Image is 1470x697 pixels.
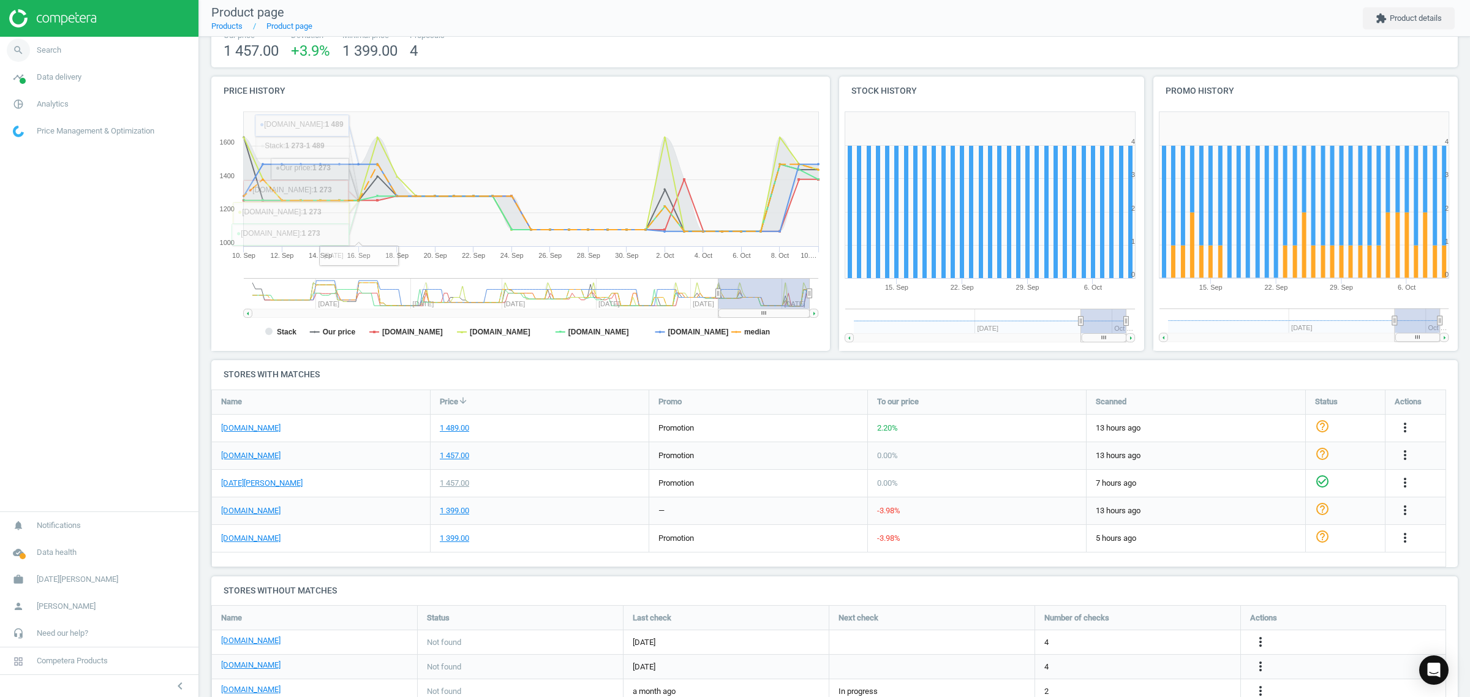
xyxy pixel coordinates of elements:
tspan: 28. Sep [577,252,600,259]
span: Status [427,612,450,624]
span: Next check [839,612,878,624]
span: a month ago [633,686,820,697]
i: timeline [7,66,30,89]
tspan: 12. Sep [271,252,294,259]
tspan: 6. Oct [733,252,750,259]
span: promotion [658,478,694,488]
a: [DOMAIN_NAME] [221,423,281,434]
span: 4 [410,42,418,59]
a: [DOMAIN_NAME] [221,533,281,544]
text: 1200 [220,205,235,213]
span: Name [221,396,242,407]
a: [DOMAIN_NAME] [221,450,281,461]
tspan: 10.… [801,252,816,259]
span: 5 hours ago [1096,533,1296,544]
div: 1 399.00 [440,533,469,544]
span: -3.98 % [877,506,900,515]
i: check_circle_outline [1315,474,1330,489]
i: headset_mic [7,622,30,645]
span: [PERSON_NAME] [37,601,96,612]
tspan: Stack [277,328,296,336]
i: notifications [7,514,30,537]
text: 3 [1445,171,1449,178]
tspan: 30. Sep [615,252,638,259]
span: Actions [1395,396,1422,407]
span: Promo [658,396,682,407]
span: Actions [1250,612,1277,624]
span: 2.20 % [877,423,898,432]
i: more_vert [1253,635,1268,649]
span: Price Management & Optimization [37,126,154,137]
text: 1600 [220,138,235,146]
span: Name [221,612,242,624]
img: wGWNvw8QSZomAAAAABJRU5ErkJggg== [13,126,24,137]
span: Analytics [37,99,69,110]
text: 2 [1131,205,1135,212]
text: 1400 [220,172,235,179]
text: 1 [1131,238,1135,245]
text: 4 [1445,138,1449,145]
tspan: Oct … [1114,325,1133,332]
i: arrow_downward [458,396,468,405]
i: pie_chart_outlined [7,92,30,116]
i: more_vert [1398,448,1412,462]
tspan: 14. Sep [309,252,332,259]
div: Open Intercom Messenger [1419,655,1449,685]
tspan: 22. Sep [462,252,485,259]
i: more_vert [1398,420,1412,435]
button: more_vert [1398,530,1412,546]
span: 1 399.00 [342,42,398,59]
i: help_outline [1315,419,1330,434]
i: more_vert [1398,503,1412,518]
button: more_vert [1398,475,1412,491]
span: Competera Products [37,655,108,666]
span: In progress [839,686,878,697]
div: 1 399.00 [440,505,469,516]
i: help_outline [1315,502,1330,516]
span: promotion [658,423,694,432]
tspan: 22. Sep [951,284,974,291]
span: 13 hours ago [1096,423,1296,434]
span: Price [440,396,458,407]
h4: Promo history [1153,77,1458,105]
tspan: 22. Sep [1264,284,1287,291]
text: 2 [1445,205,1449,212]
span: -3.98 % [877,533,900,543]
h4: Price history [211,77,830,105]
span: Last check [633,612,671,624]
button: more_vert [1398,503,1412,519]
tspan: 20. Sep [424,252,447,259]
span: Scanned [1096,396,1126,407]
span: Data delivery [37,72,81,83]
i: help_outline [1315,446,1330,461]
text: 0 [1445,271,1449,278]
button: extensionProduct details [1363,7,1455,29]
span: Need our help? [37,628,88,639]
tspan: [DOMAIN_NAME] [470,328,530,336]
tspan: 15. Sep [885,284,908,291]
tspan: 18. Sep [385,252,409,259]
span: promotion [658,451,694,460]
i: search [7,39,30,62]
span: [DATE] [633,637,820,648]
i: work [7,568,30,591]
tspan: Our price [323,328,356,336]
tspan: median [744,328,770,336]
button: more_vert [1398,420,1412,436]
span: Notifications [37,520,81,531]
a: [DOMAIN_NAME] [221,660,281,671]
i: more_vert [1253,659,1268,674]
tspan: Oct … [1428,325,1447,332]
tspan: [DOMAIN_NAME] [668,328,729,336]
span: To our price [877,396,919,407]
span: +3.9 % [291,42,330,59]
a: [DOMAIN_NAME] [221,505,281,516]
text: 1000 [220,239,235,246]
h4: Stores without matches [211,576,1458,605]
tspan: 15. Sep [1199,284,1222,291]
tspan: [DOMAIN_NAME] [382,328,443,336]
span: Not found [427,661,461,673]
span: Status [1315,396,1338,407]
tspan: 6. Oct [1084,284,1102,291]
tspan: 4. Oct [695,252,712,259]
